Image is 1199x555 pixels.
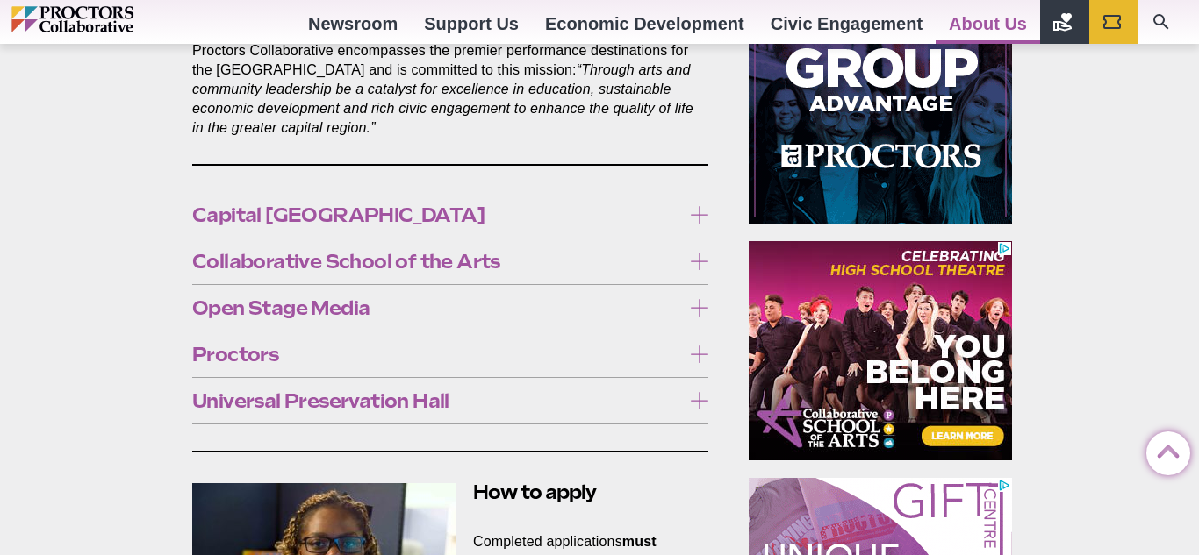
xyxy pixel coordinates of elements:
h2: How to apply [192,479,708,506]
span: Capital [GEOGRAPHIC_DATA] [192,205,681,224]
iframe: Advertisement [749,241,1012,460]
p: Proctors Collaborative encompasses the premier performance destinations for the [GEOGRAPHIC_DATA]... [192,41,708,138]
iframe: Advertisement [749,4,1012,224]
span: Universal Preservation Hall [192,391,681,410]
img: Proctors logo [11,6,209,32]
a: Back to Top [1146,432,1181,467]
span: Collaborative School of the Arts [192,252,681,271]
span: Open Stage Media [192,298,681,317]
span: Proctors [192,345,681,364]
